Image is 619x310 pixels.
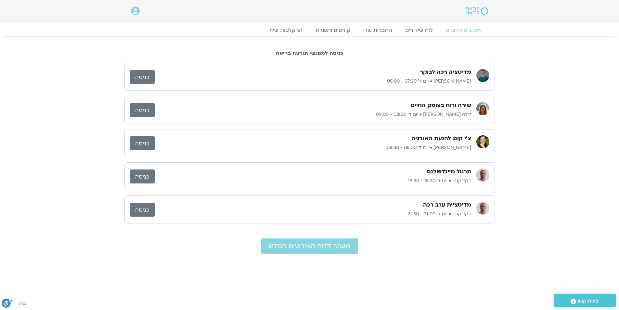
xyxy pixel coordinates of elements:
p: דקל קנטי • יום ד׳ 21:00 - 21:30 [155,210,471,218]
h3: תרגול מיינדפולנס [427,168,471,176]
a: מפגשים קרובים [439,27,488,34]
a: ההקלטות שלי [264,27,309,34]
img: דקל קנטי [476,202,489,215]
nav: Menu [131,27,488,34]
a: מעבר ללוח האירועים המלא [261,238,358,254]
p: [PERSON_NAME] • יום ד׳ 07:30 - 08:00 [155,77,471,85]
a: כניסה [130,136,155,150]
a: כניסה [130,70,155,84]
a: כניסה [130,169,155,183]
h2: כניסה למפגשי תודעה בריאה [124,50,495,56]
a: התכניות שלי [357,27,399,34]
p: לילה [PERSON_NAME] • יום ד׳ 08:00 - 09:00 [155,111,471,118]
a: כניסה [130,203,155,217]
span: יצירת קשר [576,297,600,305]
img: רונית מלכין [476,135,489,148]
h3: מדיטציית ערב רכה [423,201,471,209]
h3: מדיטציה רכה לבוקר [420,68,471,76]
p: דקל קנטי • יום ד׳ 18:30 - 19:30 [155,177,471,185]
img: לילה קמחי [476,102,489,115]
a: קורסים ותכניות [309,27,357,34]
h3: צ'י קונג להנעת האנרגיה [411,135,471,142]
img: אורי דאובר [476,69,489,82]
img: דקל קנטי [476,168,489,182]
span: מעבר ללוח האירועים המלא [269,242,350,250]
h3: שירה ורוח בעומק החיים [411,101,471,109]
a: כניסה [130,103,155,117]
a: יצירת קשר [554,294,616,307]
p: [PERSON_NAME] • יום ד׳ 08:00 - 08:30 [155,144,471,152]
a: לוח שידורים [399,27,439,34]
